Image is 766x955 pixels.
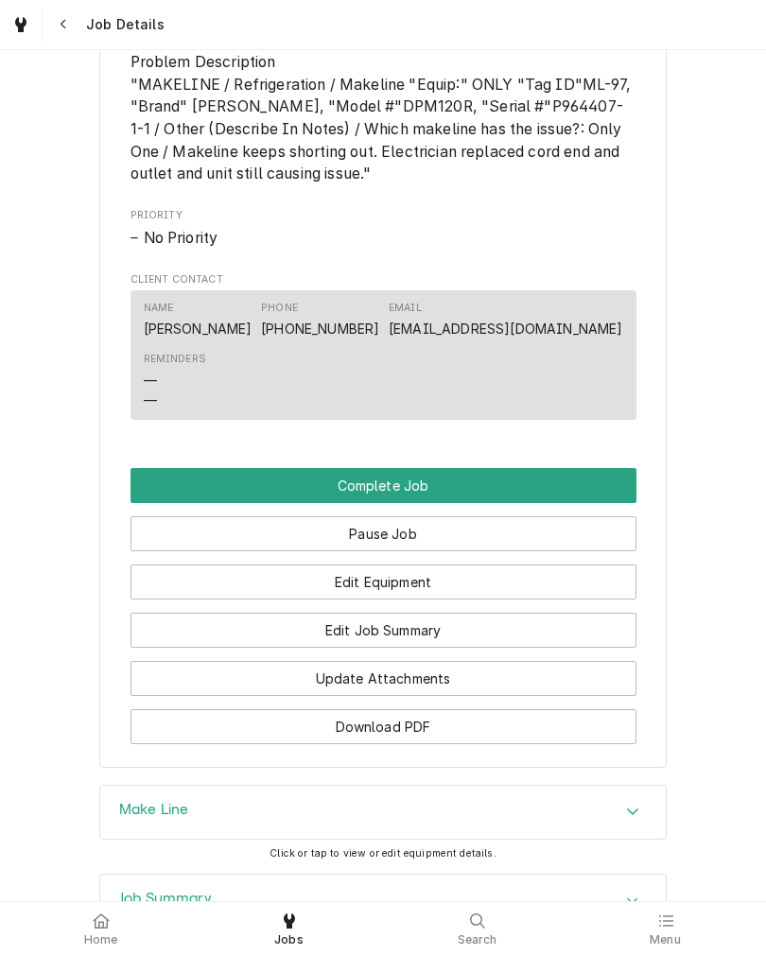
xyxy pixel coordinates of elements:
[144,371,157,391] div: —
[458,932,497,947] span: Search
[144,301,252,339] div: Name
[131,468,636,744] div: Button Group
[131,290,636,428] div: Client Contact List
[274,932,304,947] span: Jobs
[144,301,174,316] div: Name
[131,208,636,249] div: Priority
[131,272,636,428] div: Client Contact
[196,906,382,951] a: Jobs
[131,468,636,503] div: Button Group Row
[8,906,194,951] a: Home
[80,15,165,34] span: Job Details
[131,468,636,503] button: Complete Job
[389,301,422,316] div: Email
[119,890,212,908] h3: Job Summary
[100,875,666,928] button: Accordion Details Expand Trigger
[100,786,666,839] div: Accordion Header
[131,648,636,696] div: Button Group Row
[270,847,496,859] span: Click or tap to view or edit equipment details.
[131,709,636,744] button: Download PDF
[119,801,188,819] h3: Make Line
[131,272,636,287] span: Client Contact
[131,613,636,648] button: Edit Job Summary
[4,8,38,42] a: Go to Jobs
[261,301,379,339] div: Phone
[131,227,636,250] div: No Priority
[384,906,570,951] a: Search
[100,786,666,839] button: Accordion Details Expand Trigger
[131,551,636,599] div: Button Group Row
[131,208,636,223] span: Priority
[144,352,206,409] div: Reminders
[131,564,636,599] button: Edit Equipment
[131,599,636,648] div: Button Group Row
[99,874,667,929] div: Job Summary
[389,301,622,339] div: Email
[650,932,681,947] span: Menu
[131,516,636,551] button: Pause Job
[131,290,636,420] div: Contact
[261,301,298,316] div: Phone
[100,875,666,928] div: Accordion Header
[144,319,252,339] div: [PERSON_NAME]
[46,8,80,42] button: Navigate back
[144,352,206,367] div: Reminders
[572,906,758,951] a: Menu
[131,227,636,250] span: Priority
[389,321,622,337] a: [EMAIL_ADDRESS][DOMAIN_NAME]
[131,7,636,185] span: Reason For Call
[144,391,157,410] div: —
[131,661,636,696] button: Update Attachments
[99,785,667,840] div: Make Line
[84,932,118,947] span: Home
[131,503,636,551] div: Button Group Row
[261,321,379,337] a: [PHONE_NUMBER]
[131,696,636,744] div: Button Group Row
